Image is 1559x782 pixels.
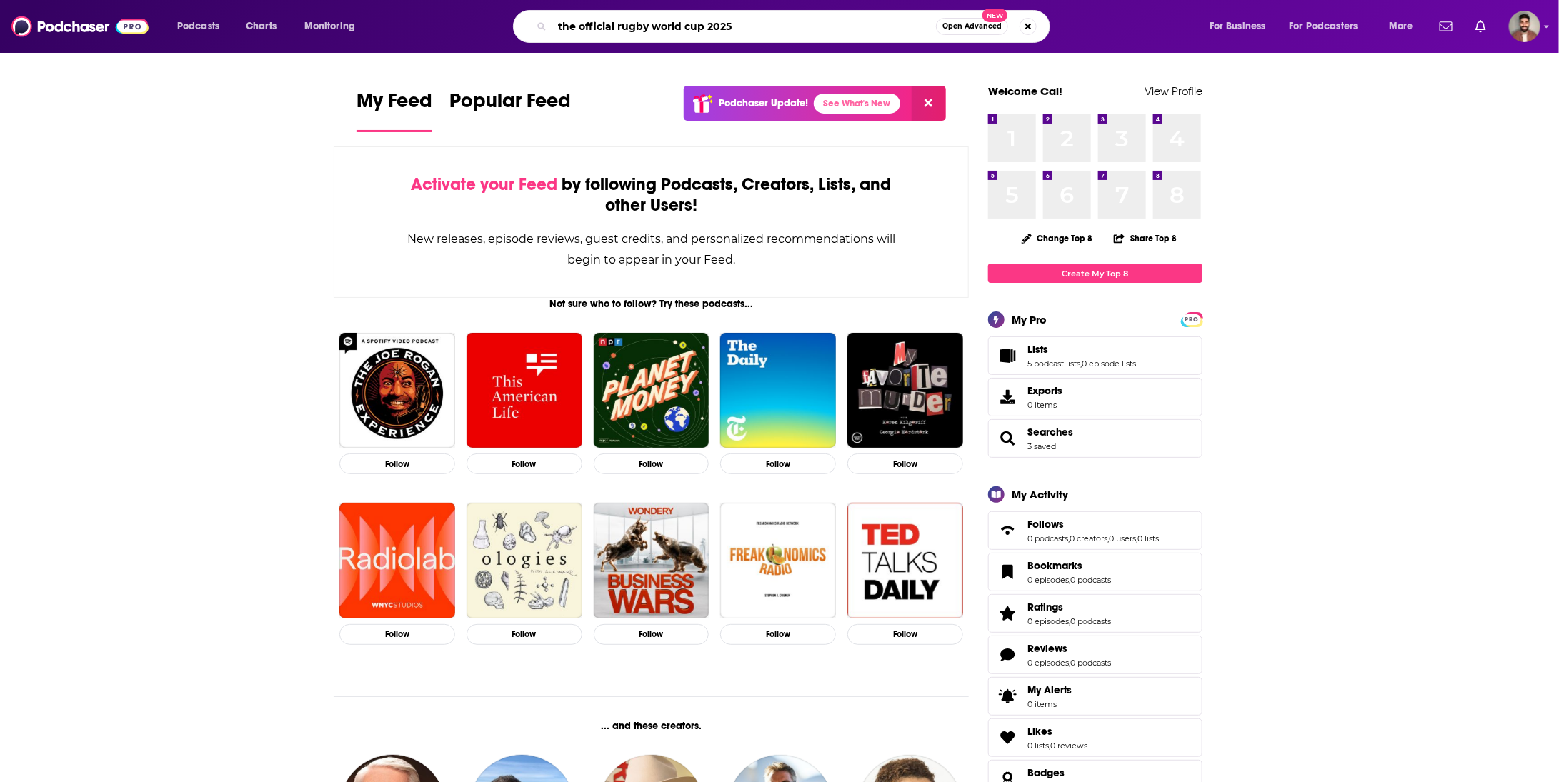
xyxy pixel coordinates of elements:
[988,511,1202,550] span: Follows
[1027,359,1080,369] a: 5 podcast lists
[236,15,285,38] a: Charts
[1379,15,1431,38] button: open menu
[467,333,582,448] img: This American Life
[1012,313,1047,326] div: My Pro
[942,23,1002,30] span: Open Advanced
[339,503,455,618] img: Radiolab
[467,453,582,474] button: Follow
[1145,84,1202,98] a: View Profile
[1027,533,1068,543] a: 0 podcasts
[1434,14,1458,39] a: Show notifications dropdown
[1070,533,1107,543] a: 0 creators
[449,89,571,132] a: Popular Feed
[334,720,969,732] div: ... and these creators.
[1027,683,1072,696] span: My Alerts
[988,84,1062,98] a: Welcome Cal!
[406,174,897,216] div: by following Podcasts, Creators, Lists, and other Users!
[1290,16,1358,36] span: For Podcasters
[1470,14,1492,39] a: Show notifications dropdown
[847,503,963,618] a: TED Talks Daily
[1027,400,1062,410] span: 0 items
[1210,16,1266,36] span: For Business
[988,553,1202,591] span: Bookmarks
[357,89,432,121] span: My Feed
[1109,533,1136,543] a: 0 users
[1027,518,1159,531] a: Follows
[1082,359,1136,369] a: 0 episode lists
[304,16,355,36] span: Monitoring
[988,677,1202,716] a: My Alerts
[1027,766,1071,779] a: Badges
[1509,11,1540,42] button: Show profile menu
[1027,384,1062,397] span: Exports
[11,13,149,40] img: Podchaser - Follow, Share and Rate Podcasts
[594,503,709,618] img: Business Wars
[1069,658,1070,668] span: ,
[1027,725,1052,738] span: Likes
[449,89,571,121] span: Popular Feed
[1027,441,1056,451] a: 3 saved
[594,453,709,474] button: Follow
[339,624,455,645] button: Follow
[1069,575,1070,585] span: ,
[552,15,936,38] input: Search podcasts, credits, & more...
[719,97,808,109] p: Podchaser Update!
[246,16,277,36] span: Charts
[1027,343,1048,356] span: Lists
[993,387,1022,407] span: Exports
[993,428,1022,448] a: Searches
[720,453,836,474] button: Follow
[1080,359,1082,369] span: ,
[357,89,432,132] a: My Feed
[1200,15,1284,38] button: open menu
[411,174,557,195] span: Activate your Feed
[594,624,709,645] button: Follow
[993,686,1022,706] span: My Alerts
[720,624,836,645] button: Follow
[847,624,963,645] button: Follow
[988,636,1202,674] span: Reviews
[982,9,1008,22] span: New
[1069,616,1070,626] span: ,
[1027,658,1069,668] a: 0 episodes
[1070,575,1111,585] a: 0 podcasts
[334,298,969,310] div: Not sure who to follow? Try these podcasts...
[988,419,1202,458] span: Searches
[1027,601,1063,613] span: Ratings
[1027,699,1072,709] span: 0 items
[1027,575,1069,585] a: 0 episodes
[993,562,1022,582] a: Bookmarks
[847,453,963,474] button: Follow
[847,333,963,448] a: My Favorite Murder with Karen Kilgariff and Georgia Hardstark
[1389,16,1413,36] span: More
[406,229,897,270] div: New releases, episode reviews, guest credits, and personalized recommendations will begin to appe...
[1280,15,1379,38] button: open menu
[988,594,1202,633] span: Ratings
[1027,725,1087,738] a: Likes
[1027,559,1082,572] span: Bookmarks
[1027,426,1073,438] a: Searches
[1509,11,1540,42] img: User Profile
[1183,314,1200,324] a: PRO
[993,728,1022,748] a: Likes
[993,645,1022,665] a: Reviews
[167,15,238,38] button: open menu
[1113,224,1177,252] button: Share Top 8
[814,94,900,114] a: See What's New
[1070,616,1111,626] a: 0 podcasts
[1027,642,1067,655] span: Reviews
[177,16,219,36] span: Podcasts
[1183,314,1200,325] span: PRO
[1027,343,1136,356] a: Lists
[467,503,582,618] img: Ologies with Alie Ward
[988,378,1202,416] a: Exports
[993,346,1022,366] a: Lists
[1013,229,1102,247] button: Change Top 8
[1050,741,1087,751] a: 0 reviews
[988,718,1202,757] span: Likes
[720,503,836,618] a: Freakonomics Radio
[1070,658,1111,668] a: 0 podcasts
